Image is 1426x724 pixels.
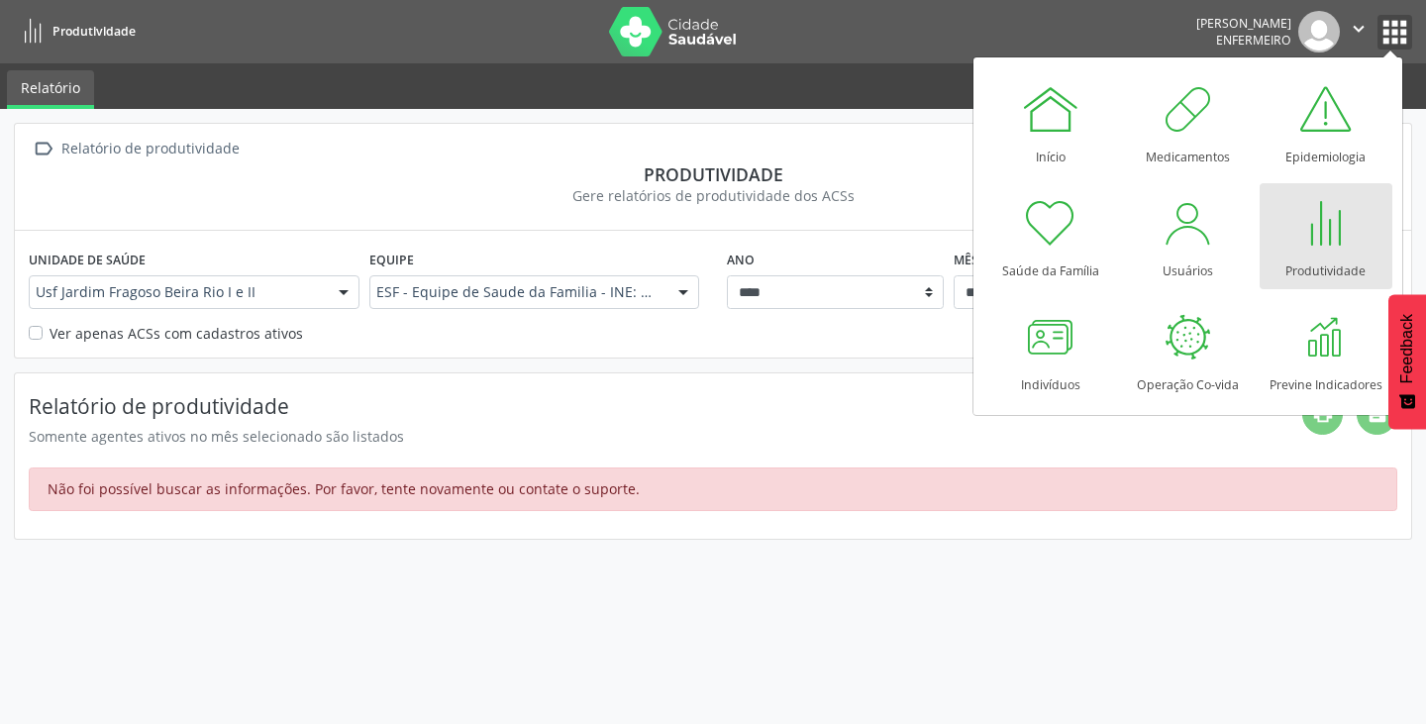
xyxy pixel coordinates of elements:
[1260,183,1392,289] a: Produtividade
[376,282,660,302] span: ESF - Equipe de Saude da Familia - INE: 0000148466
[1122,183,1255,289] a: Usuários
[984,183,1117,289] a: Saúde da Família
[29,467,1397,511] div: Não foi possível buscar as informações. Por favor, tente novamente ou contate o suporte.
[50,323,303,344] label: Ver apenas ACSs com cadastros ativos
[29,135,57,163] i: 
[1377,15,1412,50] button: apps
[1216,32,1291,49] span: Enfermeiro
[1260,297,1392,403] a: Previne Indicadores
[1122,297,1255,403] a: Operação Co-vida
[29,163,1397,185] div: Produtividade
[1122,69,1255,175] a: Medicamentos
[7,70,94,109] a: Relatório
[984,69,1117,175] a: Início
[1348,18,1370,40] i: 
[36,282,319,302] span: Usf Jardim Fragoso Beira Rio I e II
[14,15,136,48] a: Produtividade
[1196,15,1291,32] div: [PERSON_NAME]
[29,185,1397,206] div: Gere relatórios de produtividade dos ACSs
[29,394,1302,419] h4: Relatório de produtividade
[954,245,978,275] label: Mês
[29,135,243,163] a:  Relatório de produtividade
[29,245,146,275] label: Unidade de saúde
[52,23,136,40] span: Produtividade
[29,426,1302,447] div: Somente agentes ativos no mês selecionado são listados
[1388,294,1426,429] button: Feedback - Mostrar pesquisa
[369,245,414,275] label: Equipe
[1298,11,1340,52] img: img
[984,297,1117,403] a: Indivíduos
[727,245,755,275] label: Ano
[1340,11,1377,52] button: 
[57,135,243,163] div: Relatório de produtividade
[1260,69,1392,175] a: Epidemiologia
[1398,314,1416,383] span: Feedback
